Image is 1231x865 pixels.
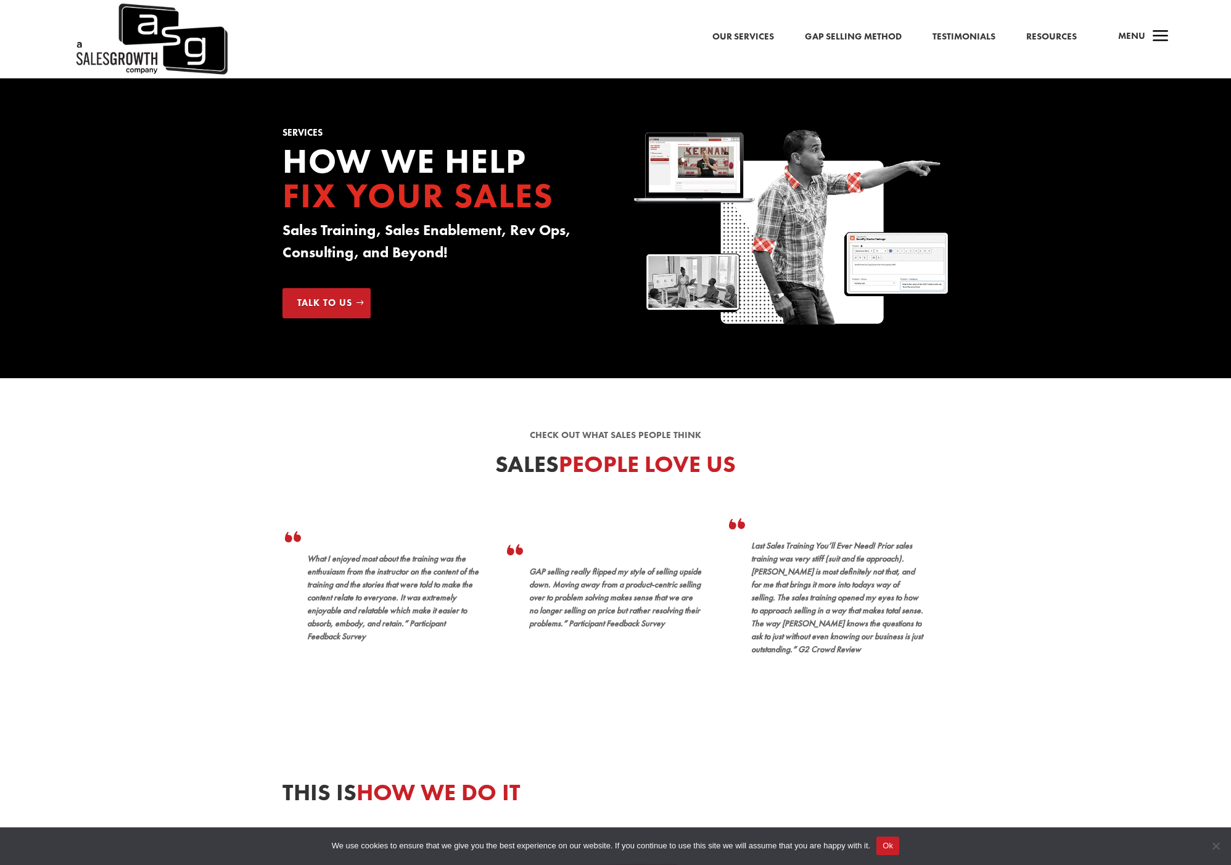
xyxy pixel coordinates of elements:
[1026,29,1077,45] a: Resources
[1148,25,1173,49] span: a
[307,553,479,642] span: What I enjoyed most about the training was the enthusiasm from the instructor on the content of t...
[282,144,597,219] h2: How we Help
[356,777,521,807] span: how we do it
[805,29,902,45] a: Gap Selling Method
[282,219,597,270] h3: Sales Training, Sales Enablement, Rev Ops, Consulting, and Beyond!
[282,780,949,810] h2: This is
[332,840,870,852] span: We use cookies to ensure that we give you the best experience on our website. If you continue to ...
[572,695,582,705] button: slick-slide-0-0
[529,566,701,629] span: GAP selling really flipped my style of selling upside down. Moving away from a product-centric se...
[1118,30,1145,42] span: Menu
[933,29,995,45] a: Testimonials
[649,695,659,705] button: slick-slide-0-5
[712,29,774,45] a: Our Services
[282,128,597,144] h1: Services
[282,428,949,443] p: Check out what sales people think
[1209,840,1222,852] span: No
[282,453,949,482] h2: Sales
[751,539,924,664] p: Last Sales Training You’ll Ever Need! Prior sales training was very stiff (suit and tie approach)...
[634,128,949,328] img: Sales Growth Keenan
[282,173,554,218] span: Fix your Sales
[559,449,736,479] span: People Love Us
[876,837,899,855] button: Ok
[603,695,612,705] button: slick-slide-0-2
[634,695,643,705] button: slick-slide-0-4
[282,288,371,319] a: Talk to Us
[588,695,597,705] button: slick-slide-0-1
[619,695,628,705] button: slick-slide-0-3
